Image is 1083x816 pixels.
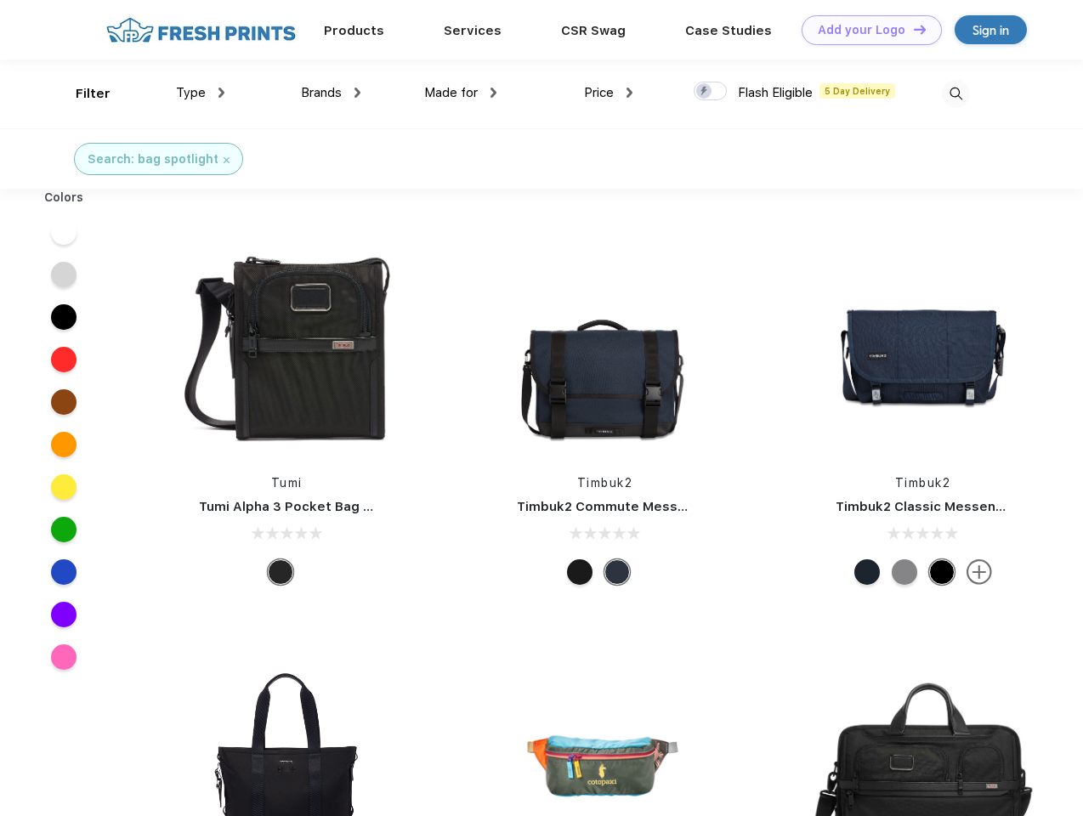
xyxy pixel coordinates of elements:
img: DT [914,25,926,34]
div: Sign in [972,20,1009,40]
img: dropdown.png [490,88,496,98]
a: Tumi Alpha 3 Pocket Bag Small [199,499,398,514]
a: Products [324,23,384,38]
div: Eco Black [929,559,955,585]
a: Timbuk2 [577,476,633,490]
img: func=resize&h=266 [491,231,717,457]
a: Tumi [271,476,303,490]
div: Eco Black [567,559,593,585]
img: desktop_search.svg [942,80,970,108]
img: fo%20logo%202.webp [101,15,301,45]
span: Flash Eligible [738,85,813,100]
img: dropdown.png [354,88,360,98]
span: 5 Day Delivery [819,83,895,99]
img: more.svg [967,559,992,585]
div: Search: bag spotlight [88,150,218,168]
span: Brands [301,85,342,100]
a: Timbuk2 [895,476,951,490]
div: Eco Nautical [604,559,630,585]
img: dropdown.png [627,88,632,98]
div: Eco Gunmetal [892,559,917,585]
a: Timbuk2 Classic Messenger Bag [836,499,1046,514]
img: func=resize&h=266 [173,231,400,457]
a: Timbuk2 Commute Messenger Bag [517,499,745,514]
img: filter_cancel.svg [224,157,230,163]
span: Price [584,85,614,100]
div: Add your Logo [818,23,905,37]
img: func=resize&h=266 [810,231,1036,457]
div: Eco Monsoon [854,559,880,585]
span: Made for [424,85,478,100]
span: Type [176,85,206,100]
div: Black [268,559,293,585]
div: Colors [31,189,97,207]
div: Filter [76,84,111,104]
a: Sign in [955,15,1027,44]
img: dropdown.png [218,88,224,98]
